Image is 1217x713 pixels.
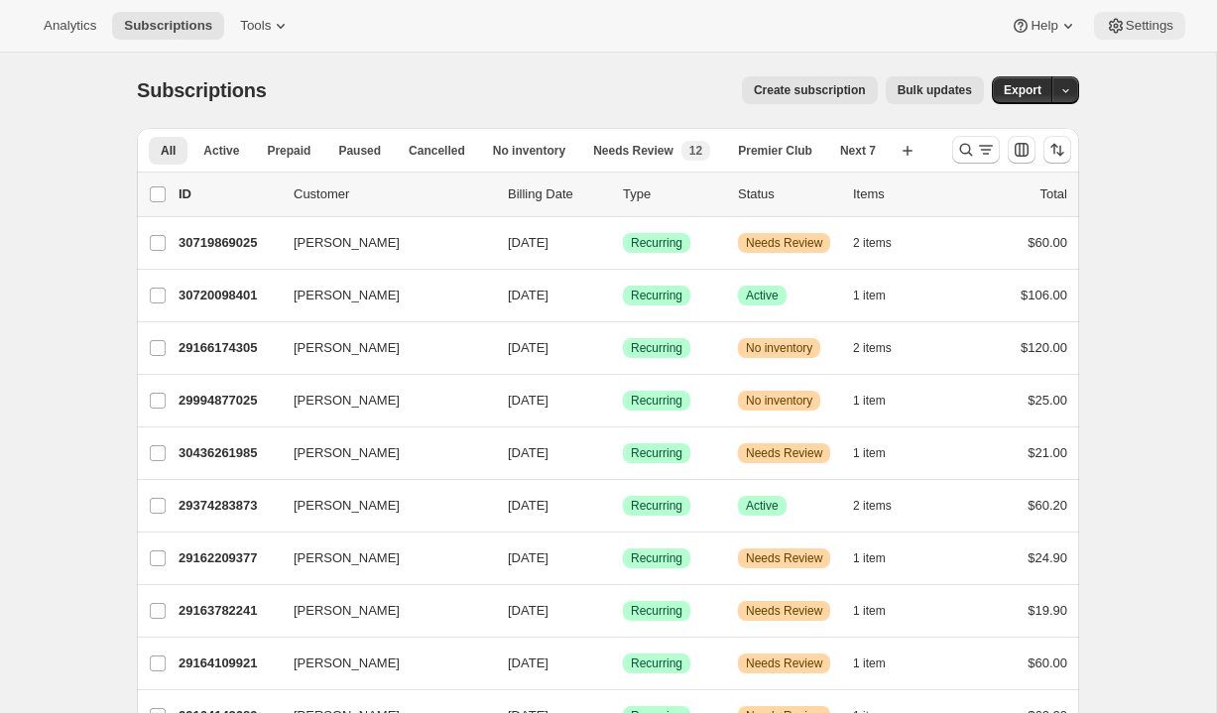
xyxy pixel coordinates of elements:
p: ID [179,184,278,204]
button: [PERSON_NAME] [282,385,480,416]
p: 29374283873 [179,496,278,516]
span: Recurring [631,288,682,303]
span: 1 item [853,603,886,619]
button: Customize table column order and visibility [1008,136,1035,164]
button: 2 items [853,492,913,520]
button: [PERSON_NAME] [282,490,480,522]
button: Subscriptions [112,12,224,40]
div: 30436261985[PERSON_NAME][DATE]SuccessRecurringWarningNeeds Review1 item$21.00 [179,439,1067,467]
span: Tools [240,18,271,34]
span: 2 items [853,340,892,356]
button: 1 item [853,282,908,309]
button: Help [999,12,1089,40]
span: Needs Review [746,445,822,461]
div: Items [853,184,952,204]
p: Status [738,184,837,204]
span: Subscriptions [137,79,267,101]
span: Recurring [631,550,682,566]
p: Billing Date [508,184,607,204]
span: Needs Review [746,603,822,619]
button: [PERSON_NAME] [282,280,480,311]
span: Recurring [631,445,682,461]
div: Type [623,184,722,204]
span: Premier Club [738,143,812,159]
span: Bulk updates [898,82,972,98]
span: Active [746,288,779,303]
span: Analytics [44,18,96,34]
span: [DATE] [508,603,548,618]
span: [DATE] [508,235,548,250]
span: $120.00 [1021,340,1067,355]
span: 2 items [853,235,892,251]
p: Total [1040,184,1067,204]
button: Search and filter results [952,136,1000,164]
p: Customer [294,184,492,204]
button: 1 item [853,597,908,625]
button: 1 item [853,387,908,415]
span: [DATE] [508,445,548,460]
span: Recurring [631,498,682,514]
button: Create subscription [742,76,878,104]
span: [DATE] [508,340,548,355]
span: [DATE] [508,288,548,302]
span: All [161,143,176,159]
button: Analytics [32,12,108,40]
span: $106.00 [1021,288,1067,302]
p: 30719869025 [179,233,278,253]
div: 29166174305[PERSON_NAME][DATE]SuccessRecurringWarningNo inventory2 items$120.00 [179,334,1067,362]
span: Needs Review [746,655,822,671]
span: [PERSON_NAME] [294,233,400,253]
span: $60.00 [1028,655,1067,670]
button: Tools [228,12,303,40]
span: [PERSON_NAME] [294,548,400,568]
p: 29994877025 [179,391,278,411]
span: $60.00 [1028,235,1067,250]
div: 29374283873[PERSON_NAME][DATE]SuccessRecurringSuccessActive2 items$60.20 [179,492,1067,520]
span: Recurring [631,655,682,671]
button: 2 items [853,334,913,362]
span: [PERSON_NAME] [294,654,400,673]
button: [PERSON_NAME] [282,437,480,469]
p: 29163782241 [179,601,278,621]
span: $25.00 [1028,393,1067,408]
button: [PERSON_NAME] [282,332,480,364]
span: Needs Review [746,235,822,251]
span: [PERSON_NAME] [294,496,400,516]
span: [PERSON_NAME] [294,391,400,411]
span: No inventory [493,143,565,159]
div: 29164109921[PERSON_NAME][DATE]SuccessRecurringWarningNeeds Review1 item$60.00 [179,650,1067,677]
div: 30720098401[PERSON_NAME][DATE]SuccessRecurringSuccessActive1 item$106.00 [179,282,1067,309]
p: 29162209377 [179,548,278,568]
button: Sort the results [1043,136,1071,164]
span: [DATE] [508,498,548,513]
span: Paused [338,143,381,159]
button: 1 item [853,650,908,677]
p: 30436261985 [179,443,278,463]
span: 2 items [853,498,892,514]
button: [PERSON_NAME] [282,648,480,679]
span: $60.20 [1028,498,1067,513]
button: [PERSON_NAME] [282,227,480,259]
span: $24.90 [1028,550,1067,565]
span: [PERSON_NAME] [294,338,400,358]
p: 29166174305 [179,338,278,358]
span: Needs Review [746,550,822,566]
div: 29994877025[PERSON_NAME][DATE]SuccessRecurringWarningNo inventory1 item$25.00 [179,387,1067,415]
button: Settings [1094,12,1185,40]
span: No inventory [746,340,812,356]
span: 1 item [853,550,886,566]
span: 1 item [853,655,886,671]
span: [DATE] [508,393,548,408]
span: Help [1031,18,1057,34]
span: [PERSON_NAME] [294,286,400,305]
span: Prepaid [267,143,310,159]
button: 1 item [853,439,908,467]
span: Active [203,143,239,159]
span: Next 7 [840,143,876,159]
button: [PERSON_NAME] [282,595,480,627]
button: [PERSON_NAME] [282,542,480,574]
button: 1 item [853,544,908,572]
span: No inventory [746,393,812,409]
span: Create subscription [754,82,866,98]
span: Recurring [631,340,682,356]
